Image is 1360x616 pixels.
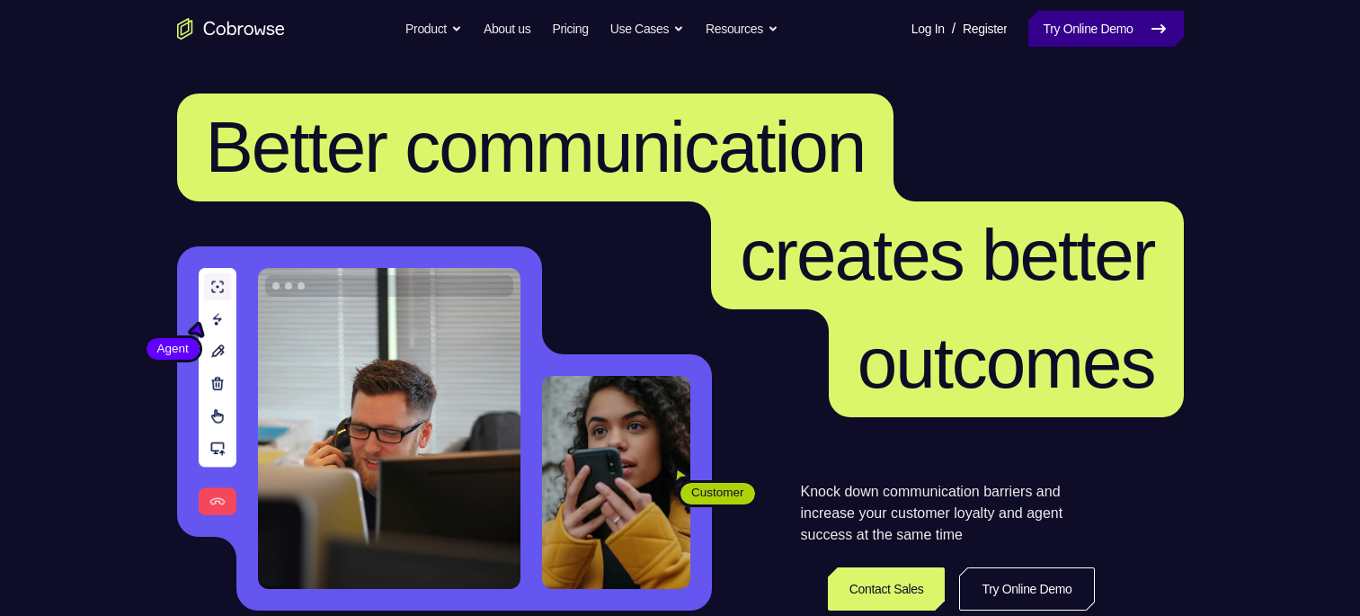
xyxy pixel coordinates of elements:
[828,567,946,611] a: Contact Sales
[258,268,520,589] img: A customer support agent talking on the phone
[911,11,945,47] a: Log In
[484,11,530,47] a: About us
[542,376,690,589] img: A customer holding their phone
[959,567,1094,611] a: Try Online Demo
[206,107,866,187] span: Better communication
[405,11,462,47] button: Product
[706,11,778,47] button: Resources
[177,18,285,40] a: Go to the home page
[952,18,956,40] span: /
[963,11,1007,47] a: Register
[610,11,684,47] button: Use Cases
[740,215,1154,295] span: creates better
[801,481,1095,546] p: Knock down communication barriers and increase your customer loyalty and agent success at the sam...
[552,11,588,47] a: Pricing
[858,323,1155,403] span: outcomes
[1028,11,1183,47] a: Try Online Demo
